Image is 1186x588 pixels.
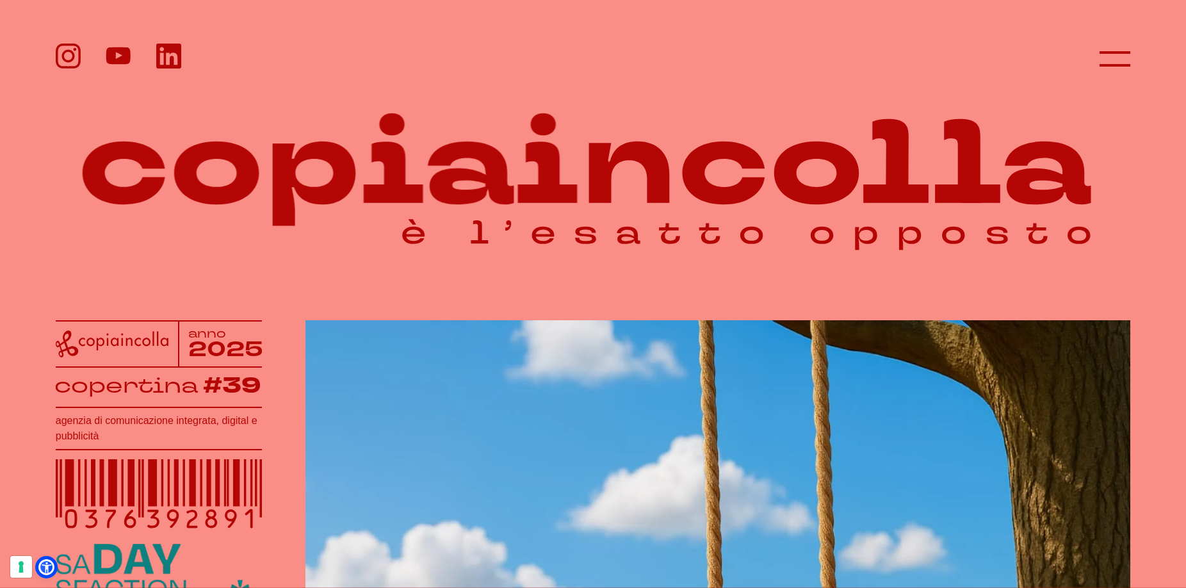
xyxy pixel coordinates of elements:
[54,372,198,400] tspan: copertina
[38,559,54,575] a: Open Accessibility Menu
[10,556,32,578] button: Le tue preferenze relative al consenso per le tecnologie di tracciamento
[188,325,226,341] tspan: anno
[203,371,261,402] tspan: #39
[188,335,263,364] tspan: 2025
[56,413,262,444] h1: agenzia di comunicazione integrata, digital e pubblicità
